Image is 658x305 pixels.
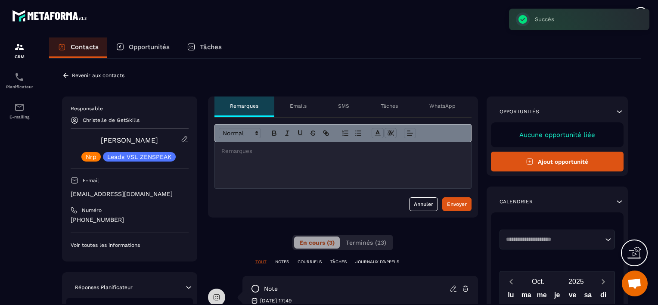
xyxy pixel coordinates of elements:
img: formation [14,42,25,52]
p: Nrp [86,154,96,160]
button: Terminés (23) [341,237,391,249]
p: JOURNAUX D'APPELS [355,259,399,265]
span: Terminés (23) [346,239,386,246]
p: Numéro [82,207,102,214]
p: Responsable [71,105,189,112]
p: Revenir aux contacts [72,72,124,78]
div: Envoyer [447,200,467,209]
div: sa [580,289,596,304]
p: Opportunités [500,108,539,115]
p: Tâches [381,103,398,109]
p: COURRIELS [298,259,322,265]
p: Aucune opportunité liée [500,131,615,139]
a: Opportunités [107,37,178,58]
p: Réponses Planificateur [75,284,133,291]
input: Search for option [503,235,603,244]
p: [EMAIL_ADDRESS][DOMAIN_NAME] [71,190,189,198]
p: Leads VSL ZENSPEAK [107,154,171,160]
div: ma [518,289,534,304]
p: [DATE] 17:49 [260,297,292,304]
p: E-mail [83,177,99,184]
button: Open months overlay [519,274,557,289]
button: Previous month [503,276,519,287]
p: Christelle de GetSkills [83,117,140,123]
a: Tâches [178,37,230,58]
div: je [549,289,565,304]
button: Next month [595,276,611,287]
p: Opportunités [129,43,170,51]
img: logo [12,8,90,24]
a: formationformationCRM [2,35,37,65]
a: [PERSON_NAME] [101,136,158,144]
button: Envoyer [442,197,472,211]
div: di [596,289,611,304]
div: lu [503,289,519,304]
button: Open years overlay [557,274,595,289]
button: Annuler [409,197,438,211]
button: Ajout opportunité [491,152,624,171]
p: NOTES [275,259,289,265]
img: scheduler [14,72,25,82]
p: Contacts [71,43,99,51]
p: [PHONE_NUMBER] [71,216,189,224]
div: ve [565,289,580,304]
p: E-mailing [2,115,37,119]
div: me [534,289,549,304]
p: Tâches [200,43,222,51]
a: schedulerschedulerPlanificateur [2,65,37,96]
img: email [14,102,25,112]
a: emailemailE-mailing [2,96,37,126]
span: En cours (3) [299,239,335,246]
div: Search for option [500,230,615,249]
p: Remarques [230,103,258,109]
p: Voir toutes les informations [71,242,189,249]
p: Emails [290,103,307,109]
button: En cours (3) [294,237,340,249]
p: WhatsApp [429,103,456,109]
p: TOUT [255,259,267,265]
p: TÂCHES [330,259,347,265]
a: Contacts [49,37,107,58]
p: SMS [338,103,349,109]
p: CRM [2,54,37,59]
div: Ouvrir le chat [622,271,648,296]
p: Calendrier [500,198,533,205]
p: note [264,285,278,293]
p: Planificateur [2,84,37,89]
